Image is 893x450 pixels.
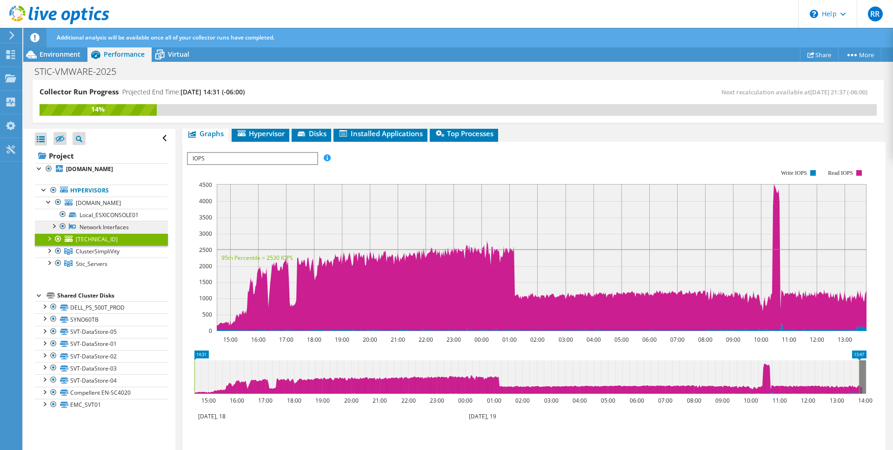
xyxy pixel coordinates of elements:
span: [DOMAIN_NAME] [76,199,121,207]
b: [DOMAIN_NAME] [66,165,113,173]
text: 23:00 [446,336,461,344]
text: 21:00 [373,397,387,404]
a: SVT-DataStore-02 [35,350,168,362]
span: Hypervisor [236,129,285,138]
span: RR [868,7,883,21]
a: ClusterSimpliVity [35,245,168,258]
text: Write IOPS [781,170,807,176]
text: 17:00 [279,336,293,344]
text: 500 [202,311,212,318]
span: Disks [296,129,327,138]
text: 21:00 [391,336,405,344]
span: Graphs [187,129,224,138]
a: Share [800,47,839,62]
span: [TECHNICAL_ID] [76,235,118,243]
span: Additional analysis will be available once all of your collector runs have completed. [57,33,274,41]
text: 23:00 [430,397,444,404]
span: [DATE] 21:37 (-06:00) [810,88,867,96]
a: Network Interfaces [35,221,168,233]
text: 05:00 [601,397,615,404]
text: 15:00 [223,336,238,344]
span: Virtual [168,50,189,59]
a: EMC_SVT01 [35,399,168,411]
text: 09:00 [726,336,740,344]
span: Environment [40,50,80,59]
text: 01:00 [487,397,501,404]
text: 12:00 [810,336,824,344]
span: Installed Applications [338,129,423,138]
a: Stic_Servers [35,258,168,270]
text: 13:00 [830,397,844,404]
a: SVT-DataStore-05 [35,326,168,338]
text: 3000 [199,230,212,238]
text: 04:00 [586,336,601,344]
text: 07:00 [670,336,685,344]
text: 06:00 [642,336,657,344]
text: Read IOPS [828,170,853,176]
span: Performance [104,50,145,59]
text: 4500 [199,181,212,189]
text: 02:00 [515,397,530,404]
text: 15:00 [201,397,216,404]
span: IOPS [188,153,317,164]
text: 2500 [199,246,212,254]
text: 3500 [199,213,212,221]
text: 22:00 [419,336,433,344]
text: 02:00 [530,336,545,344]
text: 01:00 [502,336,517,344]
a: SYNO60TB [35,313,168,325]
text: 22:00 [401,397,416,404]
a: Local_ESXICONSOLE01 [35,209,168,221]
a: [DOMAIN_NAME] [35,163,168,175]
span: Stic_Servers [76,260,107,268]
span: Top Processes [434,129,493,138]
text: 20:00 [363,336,377,344]
text: 18:00 [287,397,301,404]
div: 14% [40,104,157,114]
text: 16:00 [230,397,244,404]
text: 08:00 [687,397,701,404]
text: 03:00 [544,397,559,404]
text: 10:00 [754,336,768,344]
div: Shared Cluster Disks [57,290,168,301]
text: 05:00 [614,336,629,344]
text: 19:00 [315,397,330,404]
text: 4000 [199,197,212,205]
text: 04:00 [573,397,587,404]
a: SVT-DataStore-03 [35,362,168,374]
text: 1500 [199,278,212,286]
a: Compellent EN-SC4020 [35,387,168,399]
text: 06:00 [630,397,644,404]
a: Project [35,148,168,163]
text: 11:00 [773,397,787,404]
text: 13:00 [838,336,852,344]
a: [TECHNICAL_ID] [35,233,168,245]
h4: Projected End Time: [122,87,245,97]
text: 00:00 [474,336,489,344]
text: 03:00 [559,336,573,344]
text: 11:00 [782,336,796,344]
a: DELL_PS_500T_PROD [35,301,168,313]
a: Hypervisors [35,185,168,197]
svg: \n [810,10,818,18]
text: 20:00 [344,397,359,404]
text: 10:00 [744,397,758,404]
text: 12:00 [801,397,815,404]
text: 09:00 [715,397,730,404]
text: 2000 [199,262,212,270]
a: [DOMAIN_NAME] [35,197,168,209]
a: SVT-DataStore-01 [35,338,168,350]
span: ClusterSimpliVity [76,247,120,255]
text: 19:00 [335,336,349,344]
text: 14:00 [858,397,873,404]
text: 18:00 [307,336,321,344]
span: Next recalculation available at [721,88,872,96]
text: 16:00 [251,336,266,344]
text: 17:00 [258,397,273,404]
text: 08:00 [698,336,713,344]
text: 00:00 [458,397,473,404]
text: 1000 [199,294,212,302]
a: SVT-DataStore-04 [35,374,168,386]
text: 0 [209,327,212,335]
h1: STIC-VMWARE-2025 [30,66,131,77]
